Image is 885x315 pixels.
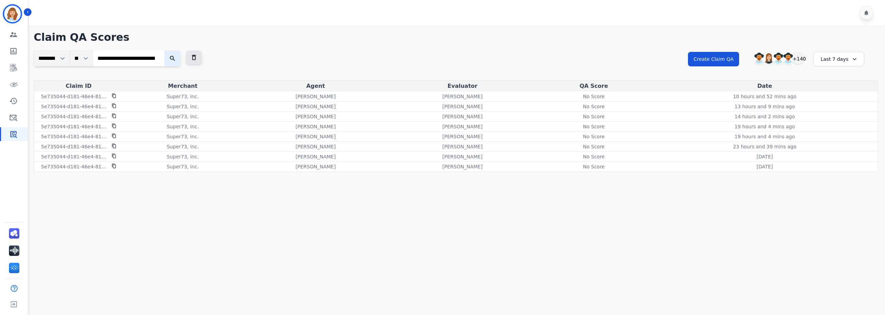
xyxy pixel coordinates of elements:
[36,82,122,90] div: Claim ID
[296,143,336,150] p: [PERSON_NAME]
[578,93,609,100] div: No Score
[167,133,199,140] p: Super73, inc.
[813,52,864,66] div: Last 7 days
[442,133,483,140] p: [PERSON_NAME]
[296,153,336,160] p: [PERSON_NAME]
[296,133,336,140] p: [PERSON_NAME]
[34,31,878,44] h1: Claim QA Scores
[733,143,796,150] p: 23 hours and 39 mins ago
[167,93,199,100] p: Super73, inc.
[442,123,483,130] p: [PERSON_NAME]
[296,123,336,130] p: [PERSON_NAME]
[390,82,534,90] div: Evaluator
[442,153,483,160] p: [PERSON_NAME]
[244,82,388,90] div: Agent
[735,133,795,140] p: 19 hours and 4 mins ago
[41,143,108,150] p: 5e735044-d181-46e4-8142-318a0c9b6910
[537,82,650,90] div: QA Score
[296,113,336,120] p: [PERSON_NAME]
[442,93,483,100] p: [PERSON_NAME]
[442,163,483,170] p: [PERSON_NAME]
[167,113,199,120] p: Super73, inc.
[792,53,804,64] div: +140
[442,103,483,110] p: [PERSON_NAME]
[578,103,609,110] div: No Score
[756,163,773,170] p: [DATE]
[578,133,609,140] div: No Score
[296,103,336,110] p: [PERSON_NAME]
[578,143,609,150] div: No Score
[296,93,336,100] p: [PERSON_NAME]
[442,113,483,120] p: [PERSON_NAME]
[296,163,336,170] p: [PERSON_NAME]
[578,163,609,170] div: No Score
[735,113,795,120] p: 14 hours and 2 mins ago
[41,163,108,170] p: 5e735044-d181-46e4-8142-318a0c9b6910
[125,82,241,90] div: Merchant
[578,123,609,130] div: No Score
[167,103,199,110] p: Super73, inc.
[167,163,199,170] p: Super73, inc.
[167,143,199,150] p: Super73, inc.
[4,6,21,22] img: Bordered avatar
[733,93,796,100] p: 10 hours and 52 mins ago
[735,123,795,130] p: 19 hours and 4 mins ago
[688,52,739,66] button: Create Claim QA
[167,123,199,130] p: Super73, inc.
[167,153,199,160] p: Super73, inc.
[41,103,108,110] p: 5e735044-d181-46e4-8142-318a0c9b6910
[578,113,609,120] div: No Score
[41,113,108,120] p: 5e735044-d181-46e4-8142-318a0c9b6910
[41,133,108,140] p: 5e735044-d181-46e4-8142-318a0c9b6910
[735,103,795,110] p: 13 hours and 9 mins ago
[756,153,773,160] p: [DATE]
[41,93,108,100] p: 5e735044-d181-46e4-8142-318a0c9b6910
[578,153,609,160] div: No Score
[41,123,108,130] p: 5e735044-d181-46e4-8142-318a0c9b6910
[41,153,108,160] p: 5e735044-d181-46e4-8142-318a0c9b6910
[442,143,483,150] p: [PERSON_NAME]
[653,82,876,90] div: Date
